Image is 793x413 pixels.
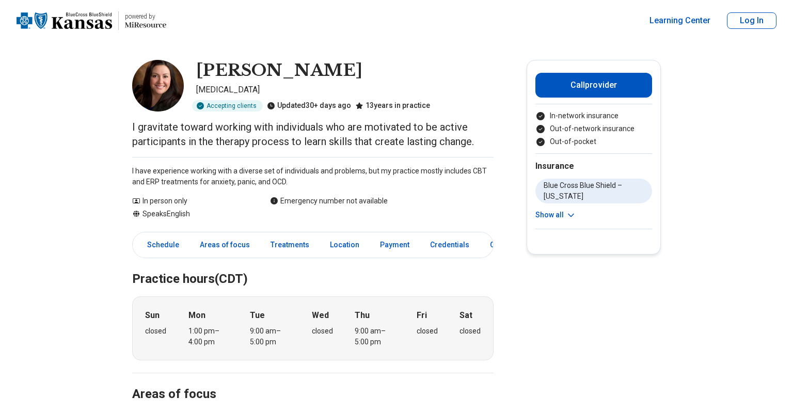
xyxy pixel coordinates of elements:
[132,120,494,149] p: I gravitate toward working with individuals who are motivated to be active participants in the th...
[250,326,290,347] div: 9:00 am – 5:00 pm
[424,234,475,256] a: Credentials
[194,234,256,256] a: Areas of focus
[264,234,315,256] a: Treatments
[17,4,166,37] a: Home page
[132,209,249,219] div: Speaks English
[196,84,494,96] p: [MEDICAL_DATA]
[535,160,652,172] h2: Insurance
[132,296,494,360] div: When does the program meet?
[535,136,652,147] li: Out-of-pocket
[132,196,249,206] div: In person only
[459,326,481,337] div: closed
[312,309,329,322] strong: Wed
[192,100,263,112] div: Accepting clients
[324,234,366,256] a: Location
[267,100,351,112] div: Updated 30+ days ago
[250,309,265,322] strong: Tue
[270,196,388,206] div: Emergency number not available
[374,234,416,256] a: Payment
[188,326,228,347] div: 1:00 pm – 4:00 pm
[535,123,652,134] li: Out-of-network insurance
[132,246,494,288] h2: Practice hours (CDT)
[132,60,184,112] img: Crystal Duclos, Psychologist
[535,210,576,220] button: Show all
[355,326,394,347] div: 9:00 am – 5:00 pm
[484,234,521,256] a: Other
[417,326,438,337] div: closed
[196,60,362,82] h1: [PERSON_NAME]
[727,12,776,29] button: Log In
[355,100,430,112] div: 13 years in practice
[535,179,652,203] li: Blue Cross Blue Shield – [US_STATE]
[535,110,652,147] ul: Payment options
[312,326,333,337] div: closed
[132,166,494,187] p: I have experience working with a diverse set of individuals and problems, but my practice mostly ...
[649,14,710,27] a: Learning Center
[535,110,652,121] li: In-network insurance
[135,234,185,256] a: Schedule
[145,326,166,337] div: closed
[145,309,160,322] strong: Sun
[355,309,370,322] strong: Thu
[132,361,494,403] h2: Areas of focus
[125,12,166,21] p: powered by
[535,73,652,98] button: Callprovider
[188,309,205,322] strong: Mon
[459,309,472,322] strong: Sat
[417,309,427,322] strong: Fri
